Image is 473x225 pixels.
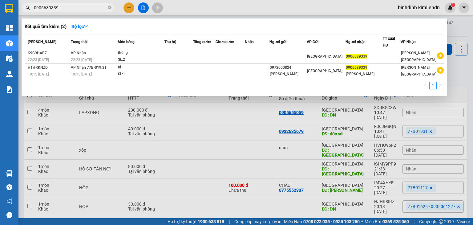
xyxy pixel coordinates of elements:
span: Nhãn [245,40,254,44]
div: thùng [118,50,164,56]
strong: VẬN TẢI Ô TÔ KIM LIÊN [20,10,73,16]
span: 0906689339 [346,54,367,59]
img: dashboard-icon [6,25,13,31]
li: Previous Page [422,82,429,89]
span: [PERSON_NAME][GEOGRAPHIC_DATA] [401,65,436,76]
div: K9C9HAB7 [28,50,69,56]
input: Tìm tên, số ĐT hoặc mã đơn [34,4,107,11]
span: Chưa cước [216,40,234,44]
span: close-circle [108,6,111,9]
span: Người gửi [269,40,286,44]
span: close-circle [108,5,111,11]
span: [GEOGRAPHIC_DATA] [307,69,342,73]
strong: Địa chỉ: [2,24,16,28]
span: down [84,24,88,29]
img: warehouse-icon [6,170,13,177]
button: right [437,82,444,89]
span: [PERSON_NAME][GEOGRAPHIC_DATA] [401,51,436,62]
img: logo-vxr [5,4,13,13]
span: left [424,84,427,87]
span: VP Nhận 77B-019.31 [71,65,107,70]
span: plus-circle [437,52,444,59]
button: left [422,82,429,89]
span: Tổng cước [193,40,211,44]
strong: Trụ sở Công ty [2,18,29,23]
span: Người nhận [346,40,366,44]
div: 0972000824 [270,64,306,71]
li: Next Page [437,82,444,89]
strong: CÔNG TY TNHH [29,3,64,9]
span: VP Nhận [71,51,86,55]
div: [PERSON_NAME] [270,71,306,77]
span: Thu hộ [164,40,176,44]
div: [PERSON_NAME] [346,71,382,77]
span: Trạng thái [71,40,87,44]
div: SL: 2 [118,56,164,63]
a: 1 [430,82,436,89]
h3: Kết quả tìm kiếm ( 2 ) [25,23,67,30]
span: search [26,6,30,10]
span: message [6,212,12,218]
img: warehouse-icon [6,55,13,62]
span: TT xuất HĐ [383,36,395,47]
div: SL: 1 [118,71,164,78]
span: VP Nhận [401,40,416,44]
span: VP Gửi [307,40,318,44]
span: 19:15 [DATE] [28,72,49,76]
span: 0906689339 [346,65,367,70]
span: 19:15 [DATE] [71,72,92,76]
img: warehouse-icon [6,40,13,47]
button: Bộ lọcdown [67,22,93,31]
span: plus-circle [437,67,444,74]
div: H1HRKNZD [28,64,69,71]
img: solution-icon [6,86,13,93]
span: [PERSON_NAME] [28,40,56,44]
img: warehouse-icon [6,71,13,77]
strong: Văn phòng đại diện – CN [GEOGRAPHIC_DATA] [2,45,88,49]
span: question-circle [6,184,12,190]
div: bì [118,64,164,71]
span: 22:23 [DATE] [71,58,92,62]
span: [GEOGRAPHIC_DATA], [PERSON_NAME][GEOGRAPHIC_DATA][PERSON_NAME], [PERSON_NAME][GEOGRAPHIC_DATA][PE... [2,24,90,42]
span: notification [6,198,12,204]
span: right [439,84,442,87]
span: [GEOGRAPHIC_DATA] [307,54,342,59]
span: 22:23 [DATE] [28,58,49,62]
strong: Bộ lọc [71,24,88,29]
span: Món hàng [118,40,135,44]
